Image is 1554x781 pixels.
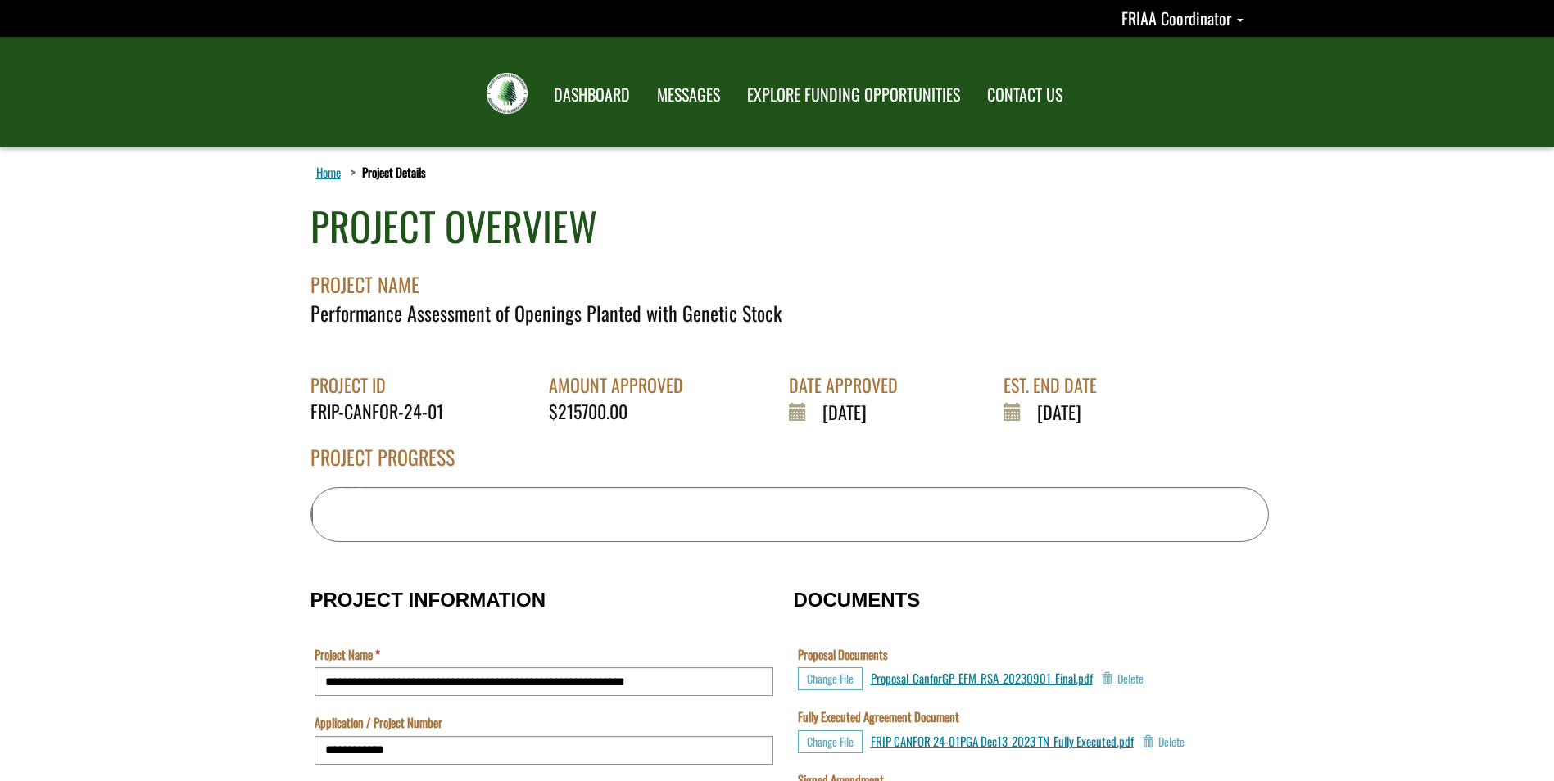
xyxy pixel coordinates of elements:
nav: Main Navigation [539,70,1075,115]
div: AMOUNT APPROVED [549,372,695,398]
a: DASHBOARD [541,74,642,115]
a: Proposal_CanforGP_EFM_RSA_20230901_Final.pdf [871,669,1093,687]
div: [DATE] [789,399,910,425]
div: $215700.00 [549,399,695,424]
a: CONTACT US [975,74,1075,115]
div: PROJECT NAME [310,255,1269,299]
div: DATE APPROVED [789,372,910,398]
button: Delete [1142,730,1185,753]
label: Application / Project Number [315,714,442,731]
li: Project Details [347,164,426,181]
div: [DATE] [1004,399,1109,425]
a: EXPLORE FUNDING OPPORTUNITIES [735,74,972,115]
a: FRIAA Coordinator [1121,6,1244,30]
a: MESSAGES [645,74,732,115]
div: FRIP-CANFOR-24-01 [310,399,455,424]
button: Choose File for Proposal Documents [798,667,863,690]
img: FRIAA Submissions Portal [487,73,528,114]
label: Fully Executed Agreement Document [798,708,959,725]
div: Performance Assessment of Openings Planted with Genetic Stock [310,299,1269,327]
h3: DOCUMENTS [794,589,1244,611]
input: Project Name [315,667,773,696]
button: Delete [1101,667,1144,690]
label: Proposal Documents [798,646,888,663]
div: PROJECT PROGRESS [310,443,1269,487]
a: Home [313,161,344,183]
h3: PROJECT INFORMATION [310,589,777,611]
span: FRIAA Coordinator [1121,6,1231,30]
div: PROJECT ID [310,372,455,398]
div: EST. END DATE [1004,372,1109,398]
div: PROJECT OVERVIEW [310,198,597,255]
a: FRIP CANFOR 24-01PGA Dec13_2023 TN_Fully Executed.pdf [871,732,1134,750]
label: Project Name [315,646,380,663]
button: Choose File for Fully Executed Agreement Document [798,730,863,753]
div: 0% Completed - 0 of 3 Milestones Complete [311,488,313,541]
